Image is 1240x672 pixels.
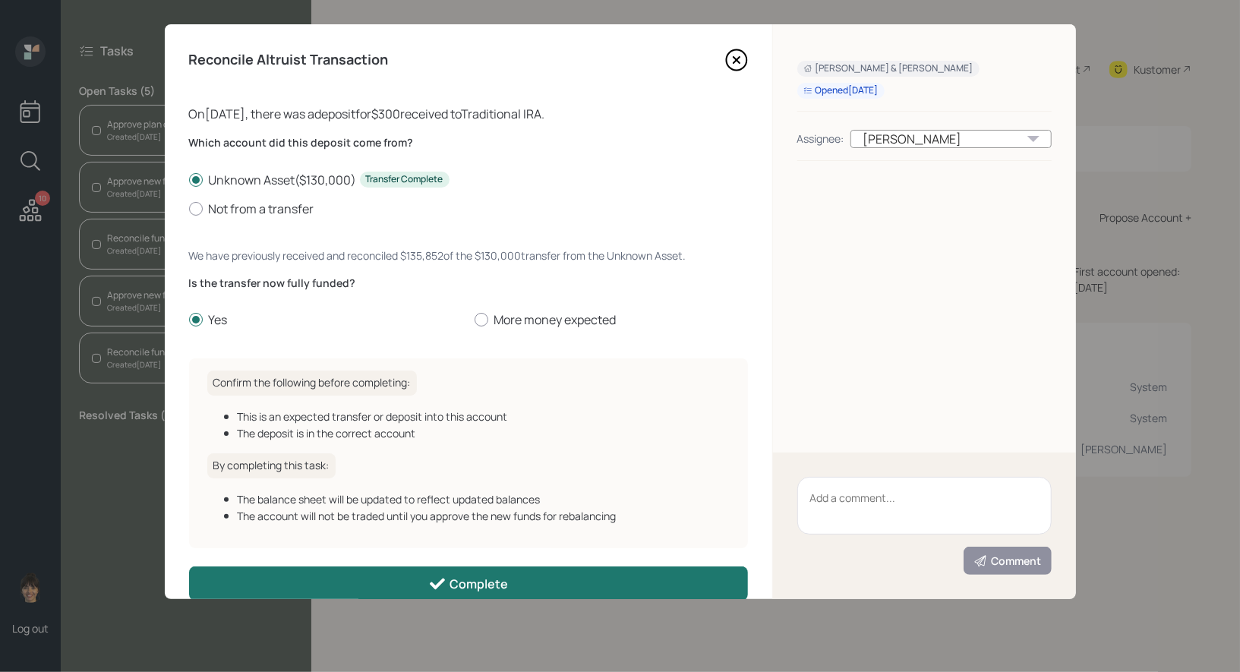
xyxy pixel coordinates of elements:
[803,62,973,75] div: [PERSON_NAME] & [PERSON_NAME]
[973,554,1042,569] div: Comment
[207,371,417,396] h6: Confirm the following before completing:
[189,276,748,291] label: Is the transfer now fully funded?
[207,453,336,478] h6: By completing this task:
[189,135,748,150] label: Which account did this deposit come from?
[189,52,389,68] h4: Reconcile Altruist Transaction
[189,248,748,263] div: We have previously received and reconciled $135,852 of the $130,000 transfer from the Unknown Ass...
[803,84,879,97] div: Opened [DATE]
[238,425,730,441] div: The deposit is in the correct account
[964,547,1052,575] button: Comment
[238,508,730,524] div: The account will not be traded until you approve the new funds for rebalancing
[238,409,730,424] div: This is an expected transfer or deposit into this account
[189,200,748,217] label: Not from a transfer
[850,130,1052,148] div: [PERSON_NAME]
[189,311,462,328] label: Yes
[428,575,508,593] div: Complete
[189,105,748,123] div: On [DATE] , there was a deposit for $300 received to Traditional IRA .
[189,566,748,601] button: Complete
[797,131,844,147] div: Assignee:
[189,172,748,188] label: Unknown Asset ( $130,000 )
[475,311,748,328] label: More money expected
[366,173,443,186] div: Transfer Complete
[238,491,730,507] div: The balance sheet will be updated to reflect updated balances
